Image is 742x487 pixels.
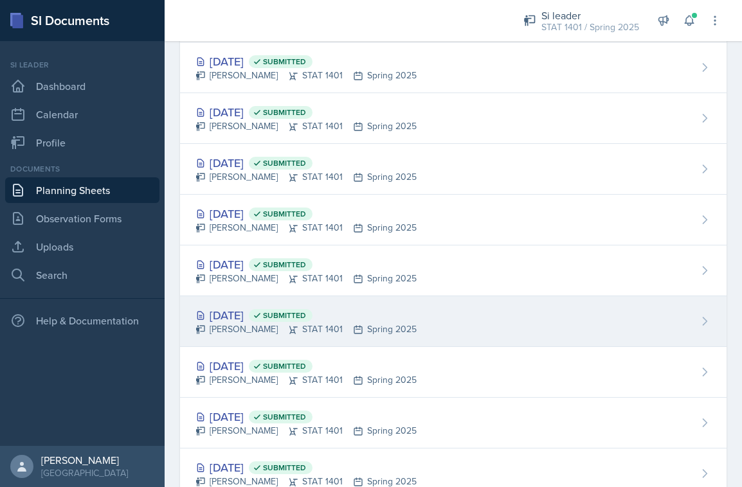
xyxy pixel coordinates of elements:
div: [DATE] [195,205,417,222]
a: [DATE] Submitted [PERSON_NAME]STAT 1401Spring 2025 [180,245,727,296]
a: [DATE] Submitted [PERSON_NAME]STAT 1401Spring 2025 [180,42,727,93]
span: Submitted [263,310,306,321]
div: [PERSON_NAME] STAT 1401 Spring 2025 [195,120,417,133]
div: Documents [5,163,159,175]
div: [PERSON_NAME] STAT 1401 Spring 2025 [195,221,417,235]
span: Submitted [263,209,306,219]
span: Submitted [263,463,306,473]
a: Calendar [5,102,159,127]
span: Submitted [263,412,306,422]
div: Help & Documentation [5,308,159,333]
a: Uploads [5,234,159,260]
div: [DATE] [195,408,417,425]
a: Planning Sheets [5,177,159,203]
span: Submitted [263,57,306,67]
span: Submitted [263,107,306,118]
div: [PERSON_NAME] STAT 1401 Spring 2025 [195,272,417,285]
a: Dashboard [5,73,159,99]
div: [PERSON_NAME] STAT 1401 Spring 2025 [195,69,417,82]
div: STAT 1401 / Spring 2025 [541,21,639,34]
div: [DATE] [195,53,417,70]
a: [DATE] Submitted [PERSON_NAME]STAT 1401Spring 2025 [180,93,727,144]
div: [PERSON_NAME] STAT 1401 Spring 2025 [195,424,417,438]
a: Search [5,262,159,288]
a: [DATE] Submitted [PERSON_NAME]STAT 1401Spring 2025 [180,296,727,347]
a: [DATE] Submitted [PERSON_NAME]STAT 1401Spring 2025 [180,347,727,398]
div: [DATE] [195,154,417,172]
span: Submitted [263,361,306,371]
div: [PERSON_NAME] STAT 1401 Spring 2025 [195,323,417,336]
div: [GEOGRAPHIC_DATA] [41,466,128,479]
div: [DATE] [195,306,417,324]
span: Submitted [263,158,306,168]
a: [DATE] Submitted [PERSON_NAME]STAT 1401Spring 2025 [180,144,727,195]
div: [PERSON_NAME] STAT 1401 Spring 2025 [195,373,417,387]
div: [PERSON_NAME] STAT 1401 Spring 2025 [195,170,417,184]
div: [DATE] [195,357,417,375]
div: Si leader [541,8,639,23]
a: [DATE] Submitted [PERSON_NAME]STAT 1401Spring 2025 [180,398,727,448]
div: [DATE] [195,459,417,476]
a: [DATE] Submitted [PERSON_NAME]STAT 1401Spring 2025 [180,195,727,245]
div: [DATE] [195,103,417,121]
div: [DATE] [195,256,417,273]
div: Si leader [5,59,159,71]
div: [PERSON_NAME] [41,454,128,466]
a: Profile [5,130,159,155]
span: Submitted [263,260,306,270]
a: Observation Forms [5,206,159,231]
